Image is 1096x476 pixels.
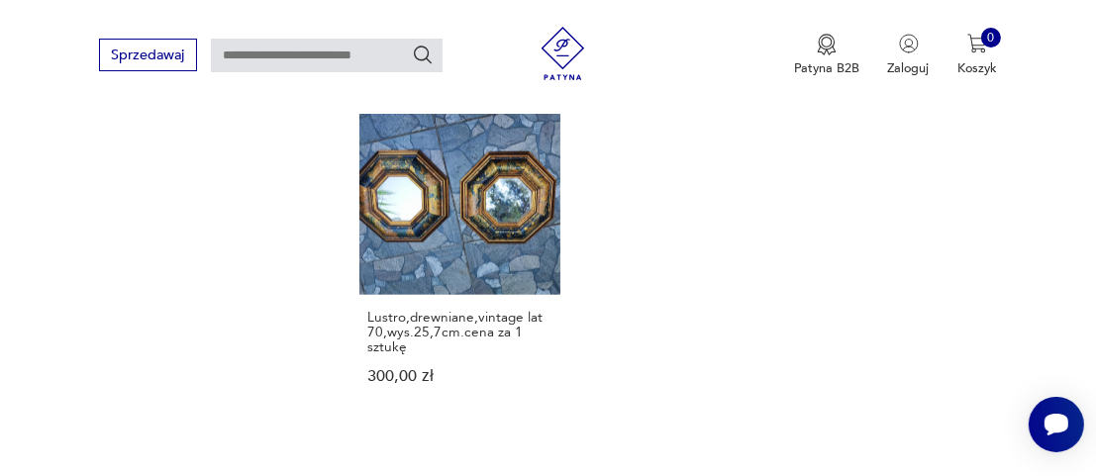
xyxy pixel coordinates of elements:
div: 0 [981,28,1001,48]
iframe: Smartsupp widget button [1029,397,1084,452]
p: Patyna B2B [794,59,859,77]
button: Szukaj [412,44,434,65]
img: Ikonka użytkownika [899,34,919,53]
button: Zaloguj [888,34,930,77]
h3: Lustro,drewniane,vintage lat 70,wys.25,7cm.cena za 1 sztukę [367,310,552,355]
img: Ikona medalu [817,34,837,55]
img: Ikona koszyka [967,34,987,53]
img: Patyna - sklep z meblami i dekoracjami vintage [530,27,596,80]
button: Sprzedawaj [99,39,197,71]
p: Koszyk [957,59,997,77]
a: Ikona medaluPatyna B2B [794,34,859,77]
button: Patyna B2B [794,34,859,77]
button: 0Koszyk [957,34,997,77]
a: Lustro,drewniane,vintage lat 70,wys.25,7cm.cena za 1 sztukęLustro,drewniane,vintage lat 70,wys.25... [359,95,560,420]
p: 300,00 zł [367,369,552,384]
p: Zaloguj [888,59,930,77]
a: Sprzedawaj [99,50,197,62]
